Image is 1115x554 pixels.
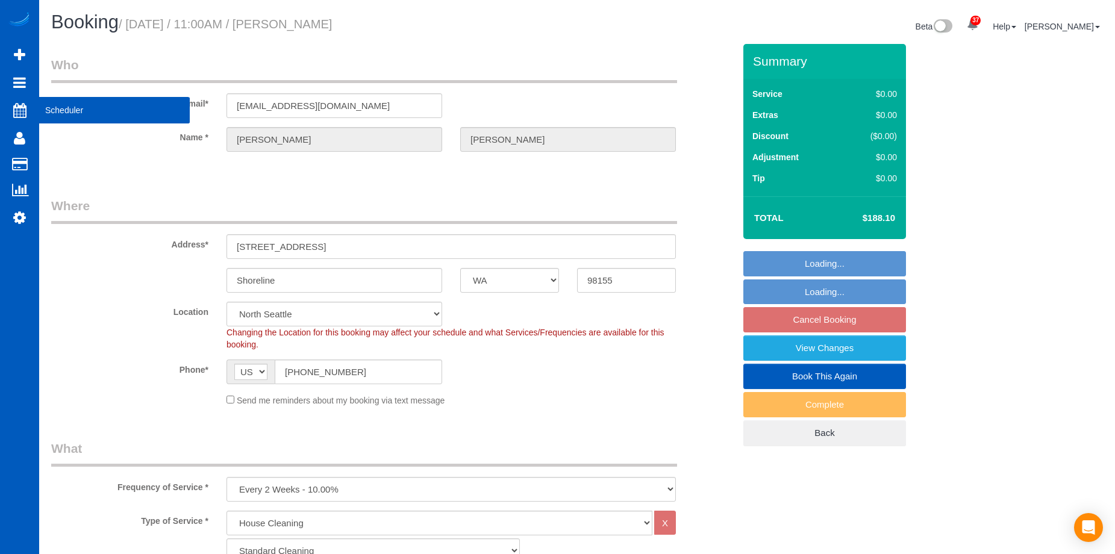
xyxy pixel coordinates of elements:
a: Beta [916,22,953,31]
legend: Who [51,56,677,83]
div: $0.00 [845,151,897,163]
a: Back [743,420,906,446]
label: Location [42,302,217,318]
span: 37 [970,16,981,25]
span: Changing the Location for this booking may affect your schedule and what Services/Frequencies are... [226,328,664,349]
label: Type of Service * [42,511,217,527]
div: Open Intercom Messenger [1074,513,1103,542]
div: ($0.00) [845,130,897,142]
legend: Where [51,197,677,224]
label: Address* [42,234,217,251]
label: Adjustment [752,151,799,163]
label: Phone* [42,359,217,376]
strong: Total [754,213,784,223]
a: Book This Again [743,364,906,389]
a: View Changes [743,335,906,361]
input: City* [226,268,442,293]
label: Email* [42,93,217,110]
h4: $188.10 [826,213,895,223]
span: Send me reminders about my booking via text message [237,396,445,405]
div: $0.00 [845,88,897,100]
small: / [DATE] / 11:00AM / [PERSON_NAME] [119,17,332,31]
img: Automaid Logo [7,12,31,29]
input: Last Name* [460,127,676,152]
label: Frequency of Service * [42,477,217,493]
div: $0.00 [845,172,897,184]
input: Phone* [275,359,442,384]
h3: Summary [753,54,900,68]
img: New interface [932,19,952,35]
label: Name * [42,127,217,143]
a: Help [993,22,1016,31]
legend: What [51,440,677,467]
label: Tip [752,172,765,184]
span: Booking [51,11,119,33]
label: Extras [752,109,778,121]
input: First Name* [226,127,442,152]
a: 37 [961,12,984,39]
input: Zip Code* [577,268,676,293]
div: $0.00 [845,109,897,121]
label: Service [752,88,782,100]
a: [PERSON_NAME] [1025,22,1100,31]
label: Discount [752,130,789,142]
input: Email* [226,93,442,118]
span: Scheduler [39,96,190,124]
